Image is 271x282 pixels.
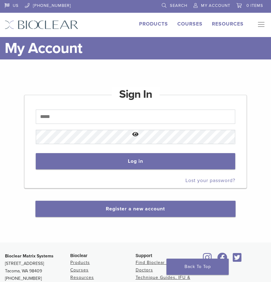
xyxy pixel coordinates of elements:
[212,21,244,27] a: Resources
[70,267,89,273] a: Courses
[36,153,236,169] button: Log in
[201,3,230,8] span: My Account
[106,206,165,212] a: Register a new account
[35,201,236,217] button: Register a new account
[246,3,263,8] span: 0 items
[5,20,78,29] img: Bioclear
[5,37,266,59] h1: My Account
[253,20,266,30] nav: Primary Navigation
[215,256,229,263] a: Bioclear
[201,256,214,263] a: Bioclear
[112,87,160,102] h1: Sign In
[70,275,94,280] a: Resources
[136,253,152,258] span: Support
[177,21,203,27] a: Courses
[70,253,87,258] span: Bioclear
[231,256,244,263] a: Bioclear
[166,259,229,275] a: Back To Top
[170,3,187,8] span: Search
[70,260,90,265] a: Products
[139,21,168,27] a: Products
[136,260,183,273] a: Find Bioclear Trained Doctors
[185,177,235,184] a: Lost your password?
[5,253,54,259] strong: Bioclear Matrix Systems
[36,127,236,143] button: Show password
